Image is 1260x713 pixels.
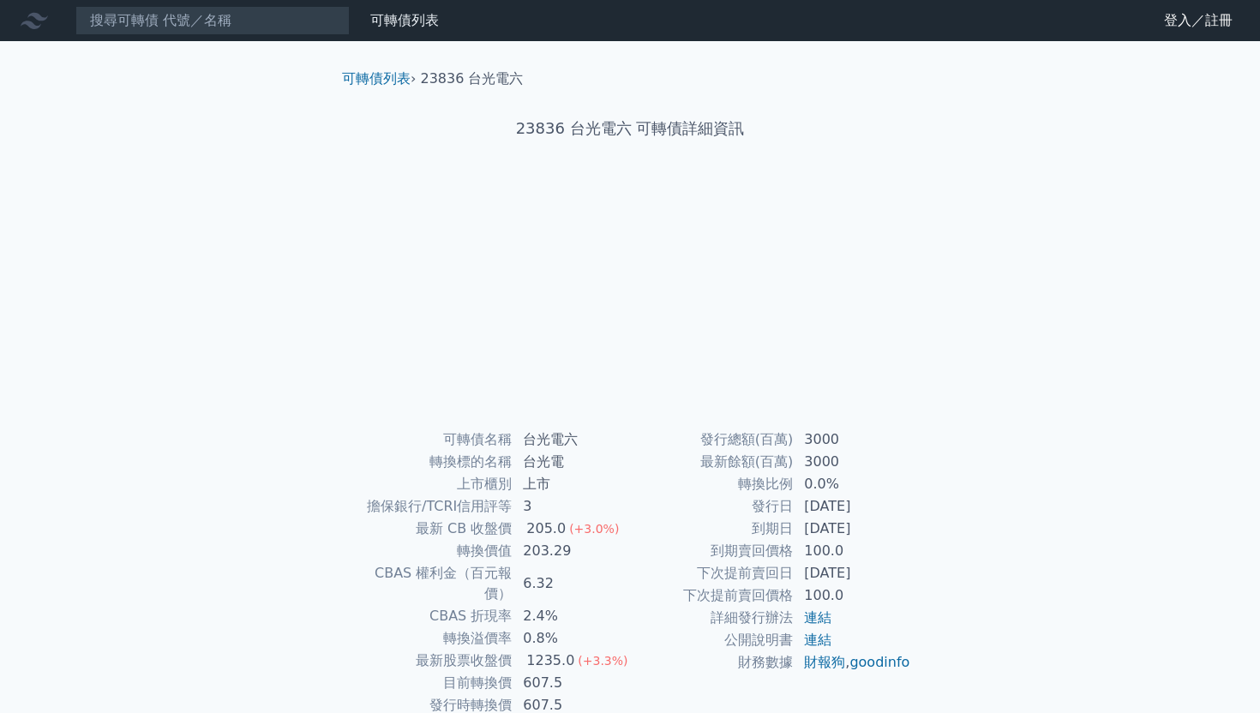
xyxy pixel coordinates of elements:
[349,495,513,518] td: 擔保銀行/TCRI信用評等
[794,473,911,495] td: 0.0%
[513,562,630,605] td: 6.32
[630,428,794,451] td: 發行總額(百萬)
[75,6,350,35] input: 搜尋可轉債 代號／名稱
[342,69,416,89] li: ›
[349,605,513,627] td: CBAS 折現率
[513,672,630,694] td: 607.5
[630,629,794,651] td: 公開說明書
[794,584,911,607] td: 100.0
[349,518,513,540] td: 最新 CB 收盤價
[513,627,630,650] td: 0.8%
[349,650,513,672] td: 最新股票收盤價
[1150,7,1246,34] a: 登入／註冊
[794,651,911,674] td: ,
[794,495,911,518] td: [DATE]
[421,69,524,89] li: 23836 台光電六
[578,654,627,668] span: (+3.3%)
[630,451,794,473] td: 最新餘額(百萬)
[794,562,911,584] td: [DATE]
[513,495,630,518] td: 3
[349,540,513,562] td: 轉換價值
[349,562,513,605] td: CBAS 權利金（百元報價）
[794,518,911,540] td: [DATE]
[804,609,831,626] a: 連結
[349,672,513,694] td: 目前轉換價
[804,654,845,670] a: 財報狗
[349,473,513,495] td: 上市櫃別
[630,607,794,629] td: 詳細發行辦法
[513,473,630,495] td: 上市
[349,627,513,650] td: 轉換溢價率
[569,522,619,536] span: (+3.0%)
[804,632,831,648] a: 連結
[630,651,794,674] td: 財務數據
[513,451,630,473] td: 台光電
[794,451,911,473] td: 3000
[349,428,513,451] td: 可轉債名稱
[328,117,932,141] h1: 23836 台光電六 可轉債詳細資訊
[630,518,794,540] td: 到期日
[523,650,578,671] div: 1235.0
[513,605,630,627] td: 2.4%
[349,451,513,473] td: 轉換標的名稱
[630,473,794,495] td: 轉換比例
[849,654,909,670] a: goodinfo
[370,12,439,28] a: 可轉債列表
[342,70,411,87] a: 可轉債列表
[794,428,911,451] td: 3000
[630,540,794,562] td: 到期賣回價格
[794,540,911,562] td: 100.0
[523,518,569,539] div: 205.0
[513,428,630,451] td: 台光電六
[630,495,794,518] td: 發行日
[630,562,794,584] td: 下次提前賣回日
[630,584,794,607] td: 下次提前賣回價格
[513,540,630,562] td: 203.29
